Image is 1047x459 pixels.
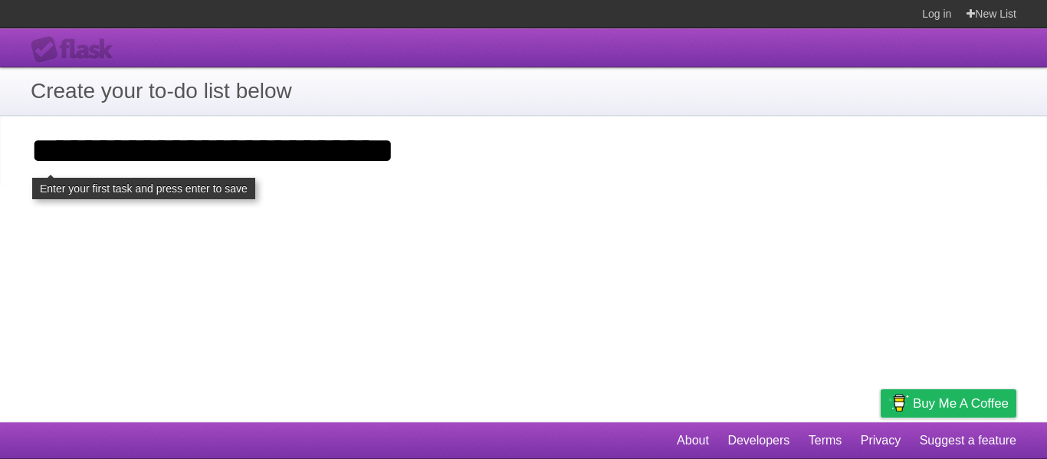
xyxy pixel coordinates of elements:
h1: Create your to-do list below [31,75,1016,107]
span: Buy me a coffee [913,390,1009,417]
a: About [677,426,709,455]
a: Privacy [861,426,901,455]
a: Developers [727,426,789,455]
img: Buy me a coffee [888,390,909,416]
a: Buy me a coffee [881,389,1016,418]
div: Flask [31,36,123,64]
a: Terms [809,426,842,455]
a: Suggest a feature [920,426,1016,455]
